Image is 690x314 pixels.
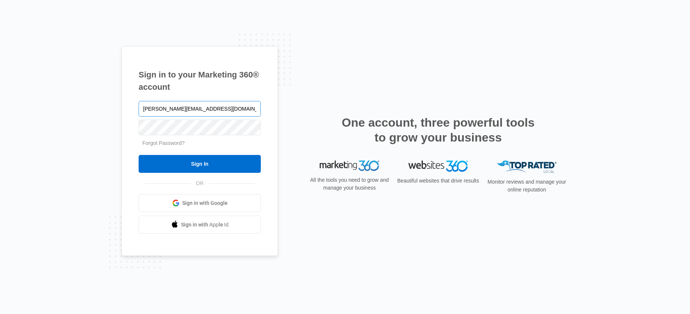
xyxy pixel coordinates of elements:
p: Beautiful websites that drive results [396,177,480,185]
a: Forgot Password? [142,140,185,146]
a: Sign in with Apple Id [139,216,261,234]
input: Email [139,101,261,117]
span: Sign in with Apple Id [181,221,229,229]
p: Monitor reviews and manage your online reputation [485,178,569,194]
h1: Sign in to your Marketing 360® account [139,69,261,93]
p: All the tools you need to grow and manage your business [308,176,391,192]
span: OR [191,180,209,187]
a: Sign in with Google [139,194,261,212]
span: Sign in with Google [182,199,228,207]
img: Top Rated Local [497,161,557,173]
input: Sign In [139,155,261,173]
h2: One account, three powerful tools to grow your business [339,115,537,145]
img: Marketing 360 [320,161,379,171]
img: Websites 360 [408,161,468,171]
